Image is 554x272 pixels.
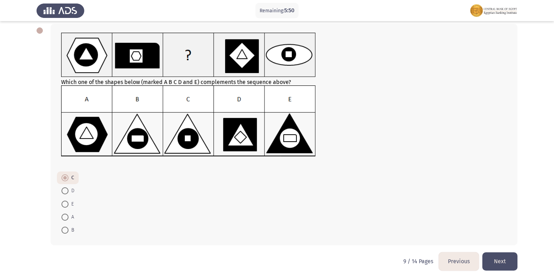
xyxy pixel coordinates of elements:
span: 5:50 [284,7,294,14]
button: load previous page [439,252,479,270]
img: UkFYMDA5MUIucG5nMTYyMjAzMzI0NzA2Ng==.png [61,85,316,157]
span: D [69,187,74,195]
p: 9 / 14 Pages [403,258,433,265]
button: load next page [482,252,517,270]
span: C [69,174,74,182]
span: E [69,200,74,208]
img: Assessment logo of FOCUS Assessment 3 Modules EN [470,1,517,20]
p: Remaining: [260,6,294,15]
span: A [69,213,74,221]
img: UkFYMDA5MUEucG5nMTYyMjAzMzE3MTk3Nw==.png [61,33,316,77]
span: B [69,226,74,234]
div: Which one of the shapes below (marked A B C D and E) complements the sequence above? [61,33,507,165]
img: Assess Talent Management logo [37,1,84,20]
